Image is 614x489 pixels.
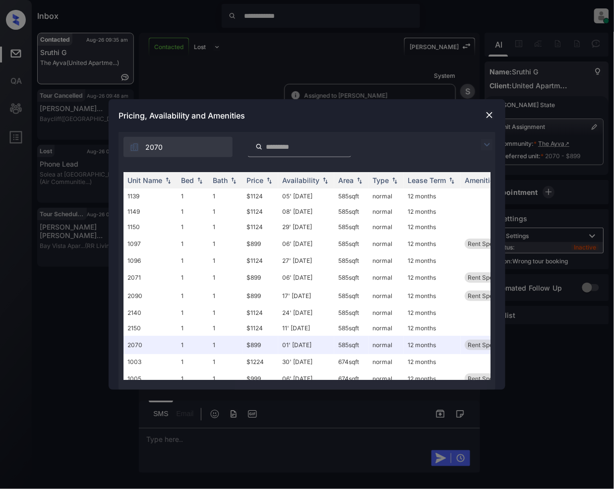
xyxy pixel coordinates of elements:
td: 1097 [123,235,177,253]
img: icon-zuma [481,139,493,151]
td: normal [368,354,404,369]
img: icon-zuma [255,142,263,151]
div: Pricing, Availability and Amenities [109,99,505,132]
td: 12 months [404,204,461,219]
img: sorting [320,177,330,184]
td: $1124 [243,204,278,219]
span: Rent Special 1 [468,274,507,281]
td: $899 [243,287,278,305]
td: $899 [243,235,278,253]
span: 2070 [145,142,163,153]
td: 1 [177,253,209,268]
td: 29' [DATE] [278,219,334,235]
td: 2070 [123,336,177,354]
td: normal [368,369,404,388]
td: 1 [209,204,243,219]
td: 585 sqft [334,188,368,204]
td: 585 sqft [334,219,368,235]
td: 2071 [123,268,177,287]
td: 1 [177,305,209,320]
div: Amenities [465,176,498,184]
img: sorting [264,177,274,184]
td: $1124 [243,188,278,204]
td: 1 [177,235,209,253]
td: 674 sqft [334,354,368,369]
td: 1 [209,369,243,388]
td: $1224 [243,354,278,369]
div: Type [372,176,389,184]
td: normal [368,204,404,219]
td: 30' [DATE] [278,354,334,369]
td: $1124 [243,253,278,268]
td: 1 [177,320,209,336]
td: 27' [DATE] [278,253,334,268]
img: sorting [229,177,239,184]
td: 1 [177,268,209,287]
td: 1 [209,336,243,354]
div: Unit Name [127,176,162,184]
td: 1149 [123,204,177,219]
td: 12 months [404,305,461,320]
td: 11' [DATE] [278,320,334,336]
td: $899 [243,336,278,354]
td: 1 [177,354,209,369]
td: 1 [177,287,209,305]
span: Rent Special 1 [468,292,507,300]
td: 12 months [404,369,461,388]
td: 585 sqft [334,253,368,268]
div: Bed [181,176,194,184]
span: Rent Special 1 [468,240,507,247]
td: normal [368,287,404,305]
div: Lease Term [408,176,446,184]
td: 08' [DATE] [278,204,334,219]
span: Rent Special 1 [468,375,507,382]
td: 12 months [404,320,461,336]
td: normal [368,336,404,354]
td: 585 sqft [334,320,368,336]
td: 2150 [123,320,177,336]
span: Rent Special 1 [468,341,507,349]
td: 17' [DATE] [278,287,334,305]
td: normal [368,268,404,287]
td: 1096 [123,253,177,268]
td: 12 months [404,188,461,204]
td: 06' [DATE] [278,268,334,287]
td: 1 [209,235,243,253]
td: 1 [209,354,243,369]
td: 12 months [404,235,461,253]
td: 585 sqft [334,336,368,354]
td: 05' [DATE] [278,188,334,204]
td: 1 [177,188,209,204]
div: Bath [213,176,228,184]
img: sorting [163,177,173,184]
td: 06' [DATE] [278,235,334,253]
td: 1 [209,320,243,336]
div: Price [246,176,263,184]
td: 12 months [404,268,461,287]
td: 1 [177,336,209,354]
td: 12 months [404,253,461,268]
td: 1 [209,305,243,320]
td: 1 [177,204,209,219]
img: icon-zuma [129,142,139,152]
td: $999 [243,369,278,388]
td: normal [368,235,404,253]
td: 1 [209,188,243,204]
img: sorting [355,177,365,184]
td: 1 [209,253,243,268]
div: Area [338,176,354,184]
td: 12 months [404,219,461,235]
td: 12 months [404,287,461,305]
img: close [485,110,494,120]
td: $1124 [243,219,278,235]
td: 12 months [404,354,461,369]
td: 1150 [123,219,177,235]
td: $1124 [243,305,278,320]
img: sorting [195,177,205,184]
td: 585 sqft [334,235,368,253]
td: 585 sqft [334,204,368,219]
td: normal [368,188,404,204]
td: 01' [DATE] [278,336,334,354]
td: normal [368,253,404,268]
td: 1 [209,287,243,305]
